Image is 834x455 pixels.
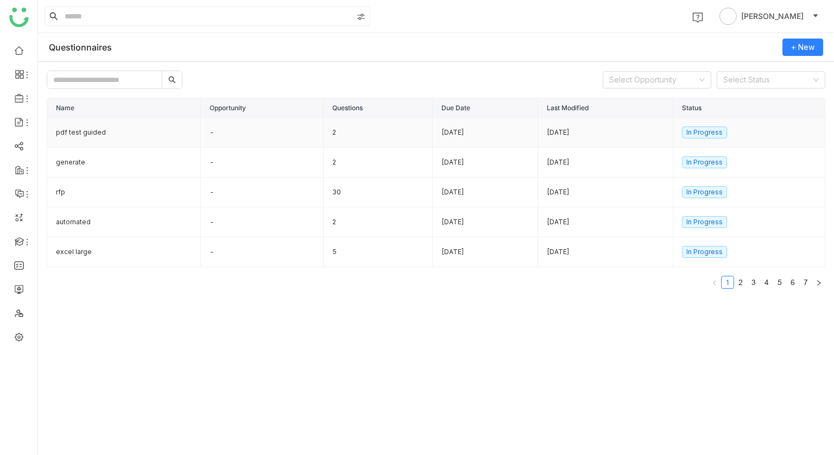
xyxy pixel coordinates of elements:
td: pdf test guided [47,118,201,148]
button: + New [782,39,823,56]
button: [PERSON_NAME] [717,8,821,25]
button: Next Page [812,276,825,289]
img: logo [9,8,29,27]
td: - [201,207,324,237]
nz-tag: In Progress [682,246,727,258]
td: 2 [324,148,433,178]
td: excel large [47,237,201,267]
td: rfp [47,178,201,207]
img: ask-buddy-normal.svg [376,8,405,24]
td: [DATE] [433,207,538,237]
td: generate [47,148,201,178]
th: Due Date [433,98,538,118]
a: 4 [761,276,773,288]
th: Name [47,98,201,118]
td: - [201,178,324,207]
a: 2 [735,276,747,288]
td: 2 [324,207,433,237]
img: help.svg [692,12,703,23]
div: [DATE] [547,157,664,168]
div: [DATE] [547,187,664,198]
span: [PERSON_NAME] [741,10,804,22]
nz-tag: In Progress [682,156,727,168]
li: 7 [799,276,812,289]
div: Questionnaires [49,42,112,53]
button: Previous Page [708,276,721,289]
td: - [201,148,324,178]
td: - [201,118,324,148]
li: 5 [773,276,786,289]
td: 30 [324,178,433,207]
th: Status [673,98,825,118]
li: 6 [786,276,799,289]
div: [DATE] [547,247,664,257]
td: automated [47,207,201,237]
nz-tag: In Progress [682,216,727,228]
a: 5 [774,276,786,288]
td: 2 [324,118,433,148]
nz-tag: In Progress [682,127,727,138]
div: [DATE] [547,217,664,227]
li: 2 [734,276,747,289]
span: + New [791,41,814,53]
a: 3 [748,276,760,288]
td: [DATE] [433,148,538,178]
th: Last Modified [538,98,673,118]
td: 5 [324,237,433,267]
a: 7 [800,276,812,288]
td: [DATE] [433,178,538,207]
td: [DATE] [433,237,538,267]
li: 4 [760,276,773,289]
nz-tag: In Progress [682,186,727,198]
img: avatar [719,8,737,25]
div: [DATE] [547,128,664,138]
a: 1 [722,276,734,288]
td: - [201,237,324,267]
li: 1 [721,276,734,289]
th: Opportunity [201,98,324,118]
th: Questions [324,98,433,118]
img: search-type.svg [357,12,365,21]
td: [DATE] [433,118,538,148]
li: 3 [747,276,760,289]
a: 6 [787,276,799,288]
